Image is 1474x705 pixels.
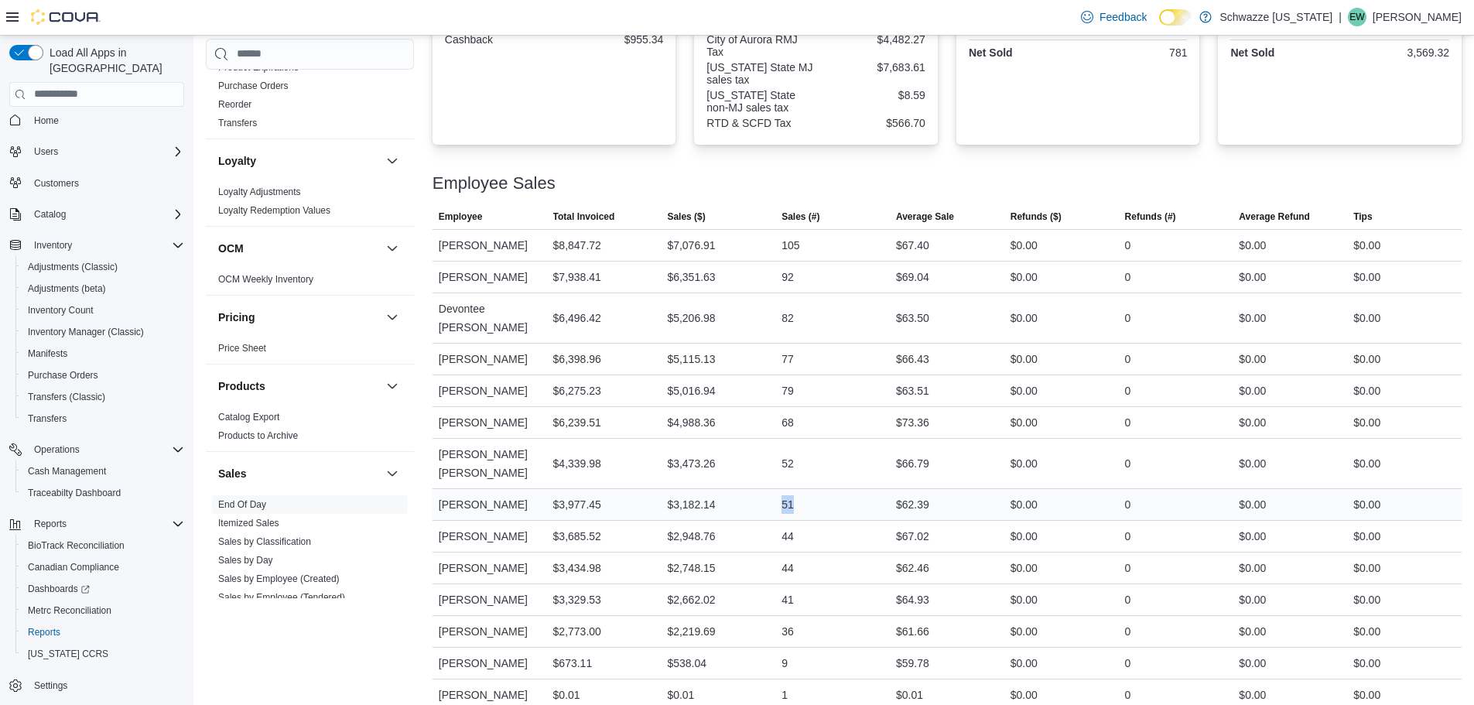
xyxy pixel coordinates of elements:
div: $8,847.72 [553,236,601,255]
button: Products [218,378,380,394]
span: Reports [28,515,184,533]
div: 0 [1125,236,1131,255]
div: OCM [206,270,414,295]
a: Home [28,111,65,130]
div: $64.93 [896,590,929,609]
div: Devontee [PERSON_NAME] [433,293,547,343]
span: Inventory [28,236,184,255]
button: Operations [28,440,86,459]
div: $8.59 [819,89,925,101]
a: Adjustments (Classic) [22,258,124,276]
div: $0.00 [1239,413,1266,432]
strong: Net Sold [969,46,1013,59]
span: Customers [28,173,184,193]
span: Sales by Classification [218,536,311,548]
div: $3,473.26 [667,454,715,473]
button: BioTrack Reconciliation [15,535,190,556]
a: Canadian Compliance [22,558,125,577]
div: 0 [1125,454,1131,473]
span: [US_STATE] CCRS [28,648,108,660]
div: $0.00 [1353,559,1380,577]
span: Reports [22,623,184,642]
div: $0.00 [1239,236,1266,255]
p: Schwazze [US_STATE] [1219,8,1332,26]
span: Transfers [28,412,67,425]
button: Reports [3,513,190,535]
div: RTD & SCFD Tax [706,117,812,129]
div: $0.00 [1239,350,1266,368]
span: Purchase Orders [28,369,98,382]
div: $0.00 [1239,559,1266,577]
span: Traceabilty Dashboard [22,484,184,502]
button: Pricing [218,310,380,325]
button: Loyalty [218,153,380,169]
span: Purchase Orders [218,80,289,92]
div: $2,773.00 [553,622,601,641]
button: Catalog [3,204,190,225]
button: Purchase Orders [15,364,190,386]
a: Sales by Employee (Created) [218,573,340,584]
button: Inventory [28,236,78,255]
span: Home [28,111,184,130]
div: $0.00 [1011,454,1038,473]
div: 44 [781,559,794,577]
span: Catalog Export [218,411,279,423]
div: [PERSON_NAME] [433,584,547,615]
div: $0.00 [1353,309,1380,327]
div: $0.00 [1239,382,1266,400]
div: [PERSON_NAME] [433,553,547,584]
div: $67.02 [896,527,929,546]
div: $62.39 [896,495,929,514]
a: Reports [22,623,67,642]
div: $3,329.53 [553,590,601,609]
button: Metrc Reconciliation [15,600,190,621]
a: Loyalty Redemption Values [218,205,330,216]
button: [US_STATE] CCRS [15,643,190,665]
a: Reorder [218,99,251,110]
div: 52 [781,454,794,473]
div: 781 [1081,46,1187,59]
span: Washington CCRS [22,645,184,663]
div: $0.00 [1011,590,1038,609]
p: | [1339,8,1342,26]
a: Price Sheet [218,343,266,354]
div: 0 [1125,495,1131,514]
button: Loyalty [383,152,402,170]
span: Transfers (Classic) [28,391,105,403]
span: Sales (#) [781,210,819,223]
span: Transfers (Classic) [22,388,184,406]
div: $6,239.51 [553,413,601,432]
button: Users [3,141,190,163]
button: Adjustments (Classic) [15,256,190,278]
span: Purchase Orders [22,366,184,385]
a: Dashboards [15,578,190,600]
a: Customers [28,174,85,193]
a: Sales by Day [218,555,273,566]
div: $3,977.45 [553,495,601,514]
span: Cash Management [28,465,106,477]
span: Inventory [34,239,72,252]
div: City of Aurora RMJ Tax [706,33,812,58]
div: [PERSON_NAME] [433,375,547,406]
span: Reorder [218,98,251,111]
span: Manifests [22,344,184,363]
span: Adjustments (Classic) [22,258,184,276]
button: Adjustments (beta) [15,278,190,299]
span: Inventory Manager (Classic) [28,326,144,338]
div: $3,182.14 [667,495,715,514]
h3: OCM [218,241,244,256]
div: $0.00 [1353,236,1380,255]
span: Settings [34,679,67,692]
button: Reports [28,515,73,533]
div: 0 [1125,268,1131,286]
a: Settings [28,676,74,695]
div: $566.70 [819,117,925,129]
a: Traceabilty Dashboard [22,484,127,502]
div: $67.40 [896,236,929,255]
div: $0.00 [1011,559,1038,577]
div: $0.00 [1011,654,1038,672]
div: $0.00 [1011,350,1038,368]
button: Users [28,142,64,161]
div: [US_STATE] State non-MJ sales tax [706,89,812,114]
span: Inventory Count [22,301,184,320]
